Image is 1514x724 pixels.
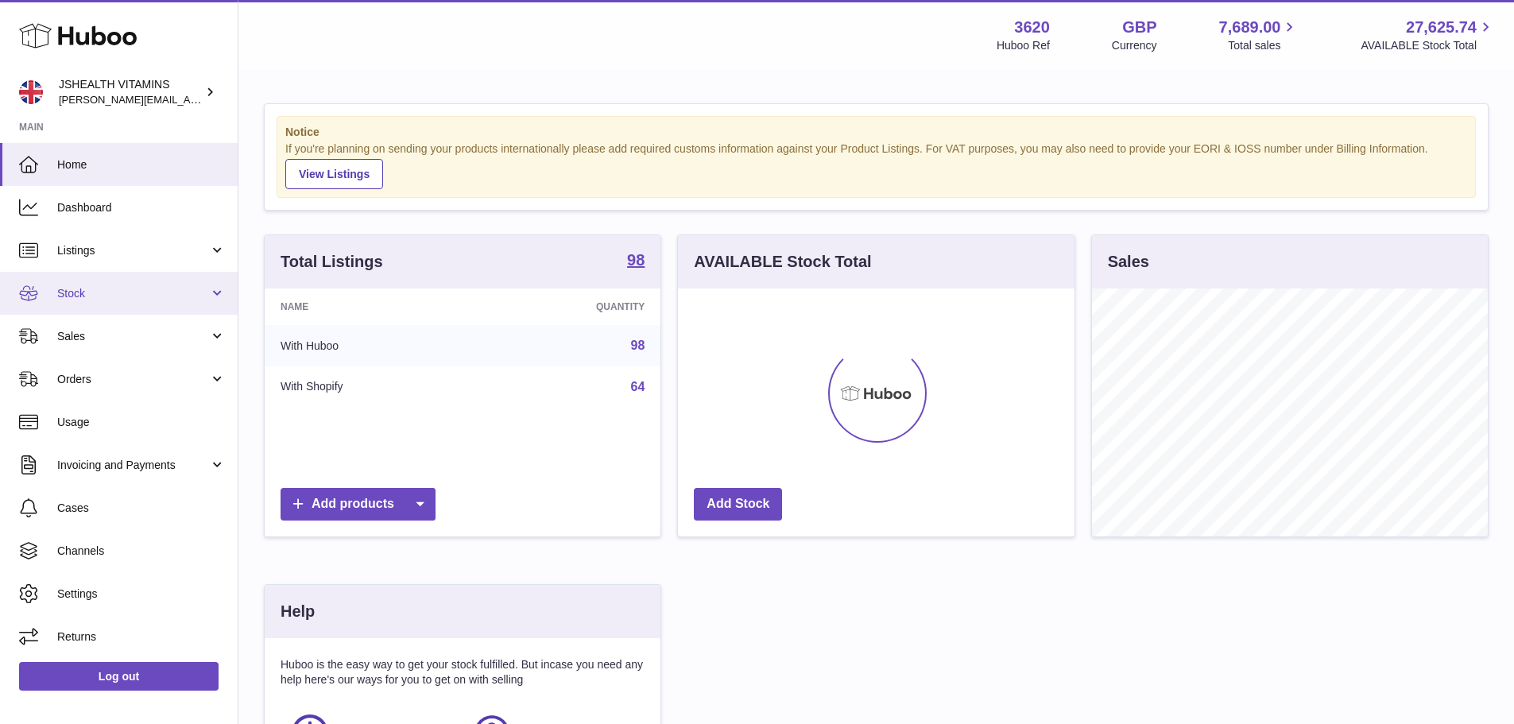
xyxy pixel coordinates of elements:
div: If you're planning on sending your products internationally please add required customs informati... [285,141,1467,189]
span: Usage [57,415,226,430]
span: 7,689.00 [1219,17,1281,38]
strong: Notice [285,125,1467,140]
a: View Listings [285,159,383,189]
td: With Huboo [265,325,478,366]
strong: 98 [627,252,645,268]
a: Add products [281,488,436,521]
span: Sales [57,329,209,344]
span: Channels [57,544,226,559]
div: Currency [1112,38,1157,53]
strong: 3620 [1014,17,1050,38]
span: 27,625.74 [1406,17,1477,38]
h3: Sales [1108,251,1149,273]
p: Huboo is the easy way to get your stock fulfilled. But incase you need any help here's our ways f... [281,657,645,687]
a: Log out [19,662,219,691]
th: Quantity [478,288,661,325]
span: Dashboard [57,200,226,215]
span: Home [57,157,226,172]
h3: Help [281,601,315,622]
a: 64 [631,380,645,393]
div: JSHEALTH VITAMINS [59,77,202,107]
div: Huboo Ref [997,38,1050,53]
a: 7,689.00 Total sales [1219,17,1299,53]
span: Returns [57,629,226,645]
span: [PERSON_NAME][EMAIL_ADDRESS][DOMAIN_NAME] [59,93,319,106]
span: Listings [57,243,209,258]
th: Name [265,288,478,325]
span: Invoicing and Payments [57,458,209,473]
span: Stock [57,286,209,301]
h3: AVAILABLE Stock Total [694,251,871,273]
a: 27,625.74 AVAILABLE Stock Total [1361,17,1495,53]
strong: GBP [1122,17,1156,38]
span: AVAILABLE Stock Total [1361,38,1495,53]
a: 98 [627,252,645,271]
td: With Shopify [265,366,478,408]
h3: Total Listings [281,251,383,273]
img: francesca@jshealthvitamins.com [19,80,43,104]
a: 98 [631,339,645,352]
span: Settings [57,587,226,602]
span: Orders [57,372,209,387]
span: Total sales [1228,38,1299,53]
span: Cases [57,501,226,516]
a: Add Stock [694,488,782,521]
